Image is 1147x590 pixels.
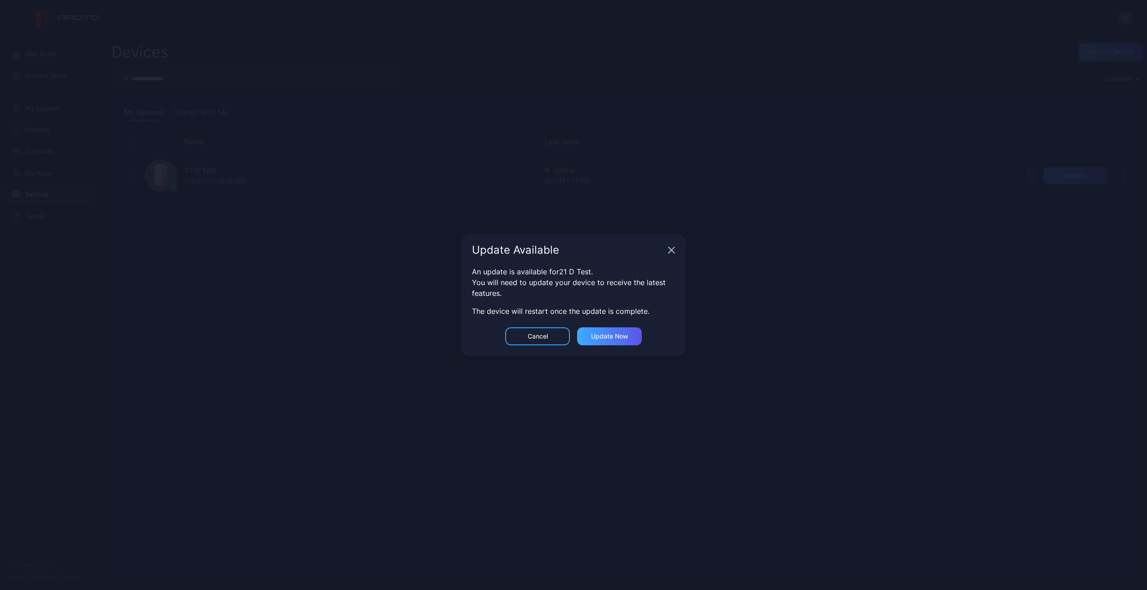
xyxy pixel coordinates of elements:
[472,306,675,317] div: The device will restart once the update is complete.
[505,327,570,345] button: Cancel
[472,266,675,277] div: An update is available for 21 D Test .
[528,333,548,340] div: Cancel
[591,333,628,340] div: Update now
[577,327,642,345] button: Update now
[472,277,675,299] div: You will need to update your device to receive the latest features.
[472,245,664,255] div: Update Available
